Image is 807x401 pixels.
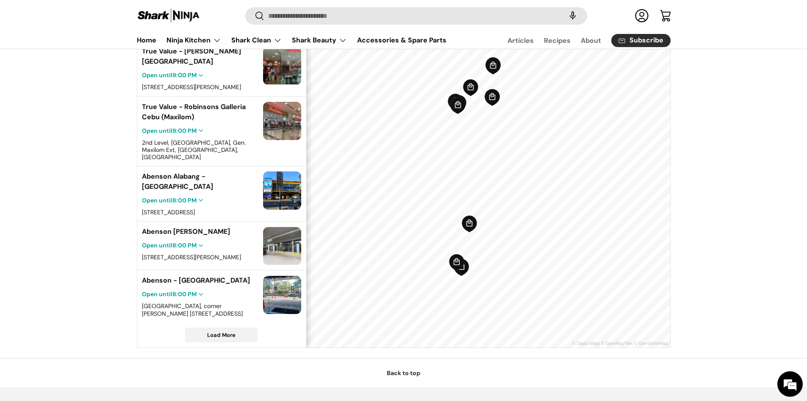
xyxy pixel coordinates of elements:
[544,32,571,49] a: Recipes
[172,242,197,250] time: 8:00 PM
[161,32,226,49] summary: Ninja Kitchen
[172,291,197,298] time: 8:00 PM
[185,328,258,342] button: Load More
[263,47,301,85] img: True Value - Ayala Cebu
[142,291,197,298] span: Open until
[137,32,156,48] a: Home
[463,79,479,97] div: Map marker
[263,227,301,265] img: Abenson Madison - Greenhills
[172,72,197,79] time: 9:00 PM
[449,254,465,272] div: Map marker
[142,72,197,79] span: Open until
[137,8,200,24] img: Shark Ninja Philippines
[263,171,301,210] img: Abenson Alabang - Zapote Road
[142,242,197,250] span: Open until
[44,48,142,59] div: Chat with us now
[581,32,601,49] a: About
[485,57,501,75] div: Map marker
[142,84,241,91] span: [STREET_ADDRESS][PERSON_NAME]
[207,331,236,339] span: Load More
[142,208,195,216] span: [STREET_ADDRESS]
[507,32,534,49] a: Articles
[357,32,446,48] a: Accessories & Spare Parts
[226,32,287,49] summary: Shark Clean
[450,97,466,115] div: Map marker
[4,232,161,261] textarea: Type your message and hit 'Enter'
[447,93,463,111] div: Map marker
[263,276,301,314] img: Abenson - Quezon Avenue
[263,102,301,140] img: True Value - Robinsons Galleria Cebu (Maxilom)
[611,34,671,47] a: Subscribe
[287,32,352,49] summary: Shark Beauty
[139,4,159,25] div: Minimize live chat window
[572,341,600,346] a: © Stadia Maps
[142,171,258,192] div: Abenson Alabang - [GEOGRAPHIC_DATA]
[142,196,197,204] span: Open until
[601,341,633,346] a: © OpenMapTiles
[142,227,230,237] div: Abenson [PERSON_NAME]
[172,196,197,204] time: 8:00 PM
[142,102,258,122] div: True Value - Robinsons Galleria Cebu (Maxilom)
[142,139,246,161] span: 2nd Level, [GEOGRAPHIC_DATA], Gen. Maxilom Ext, [GEOGRAPHIC_DATA], [GEOGRAPHIC_DATA]
[453,259,469,277] div: Map marker
[484,89,500,107] div: Map marker
[461,215,477,233] div: Map marker
[142,127,197,135] span: Open until
[487,32,671,49] nav: Secondary
[559,7,586,25] speech-search-button: Search by voice
[453,258,469,276] div: Map marker
[142,254,241,261] span: [STREET_ADDRESS][PERSON_NAME]
[172,127,197,135] time: 9:00 PM
[142,47,258,67] div: True Value - [PERSON_NAME] [GEOGRAPHIC_DATA]
[137,32,446,49] nav: Primary
[634,341,668,346] a: © OpenStreetMap
[142,303,243,317] span: [GEOGRAPHIC_DATA], corner [PERSON_NAME] [STREET_ADDRESS]
[142,276,250,286] div: Abenson - [GEOGRAPHIC_DATA]
[451,95,467,112] div: Map marker
[49,107,117,193] span: We're online!
[630,37,663,44] span: Subscribe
